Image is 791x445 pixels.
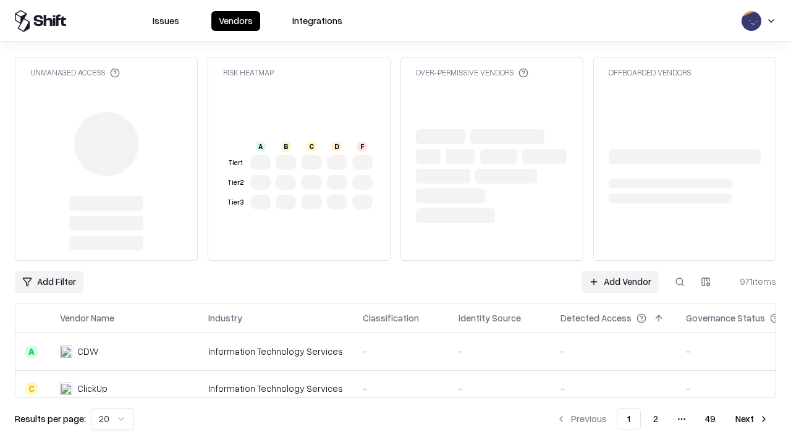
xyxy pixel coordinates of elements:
div: ClickUp [77,382,108,395]
div: CDW [77,345,98,358]
nav: pagination [549,408,776,430]
button: Vendors [211,11,260,31]
div: Identity Source [459,311,521,324]
a: Add Vendor [582,271,659,293]
div: - [459,345,541,358]
div: Information Technology Services [208,345,343,358]
div: B [281,142,291,151]
div: F [357,142,367,151]
div: - [363,345,439,358]
div: Unmanaged Access [30,67,120,78]
div: A [256,142,266,151]
div: 971 items [727,275,776,288]
div: - [560,382,666,395]
button: Integrations [285,11,350,31]
img: CDW [60,345,72,358]
button: Issues [145,11,187,31]
button: Next [728,408,776,430]
button: 2 [643,408,668,430]
div: Information Technology Services [208,382,343,395]
div: - [459,382,541,395]
button: Add Filter [15,271,83,293]
p: Results per page: [15,412,86,425]
div: Governance Status [686,311,765,324]
div: Tier 3 [226,197,245,208]
div: Classification [363,311,419,324]
div: Risk Heatmap [223,67,274,78]
div: Offboarded Vendors [609,67,691,78]
div: - [560,345,666,358]
button: 49 [695,408,725,430]
div: D [332,142,342,151]
div: C [307,142,316,151]
div: Over-Permissive Vendors [416,67,528,78]
div: Vendor Name [60,311,114,324]
div: C [25,383,38,395]
div: - [363,382,439,395]
div: Industry [208,311,242,324]
div: Detected Access [560,311,632,324]
div: A [25,345,38,358]
img: ClickUp [60,383,72,395]
button: 1 [617,408,641,430]
div: Tier 2 [226,177,245,188]
div: Tier 1 [226,158,245,168]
